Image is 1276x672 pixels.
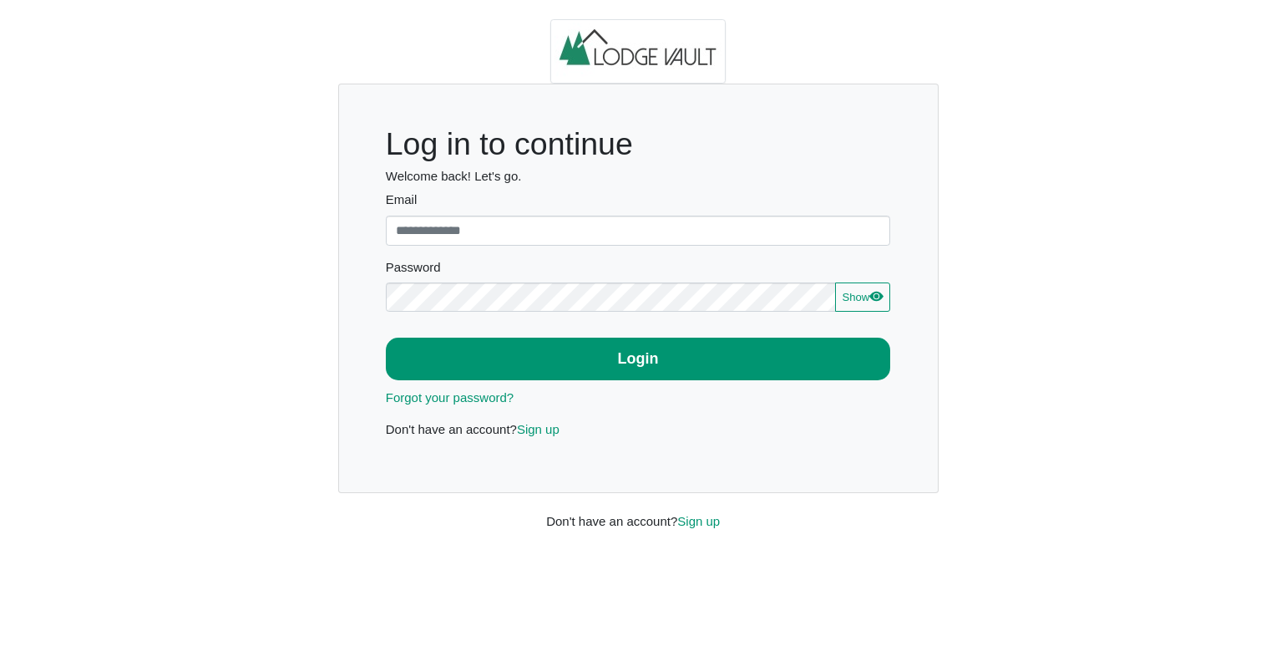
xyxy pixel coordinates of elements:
svg: eye fill [869,289,883,303]
p: Don't have an account? [386,420,891,440]
h6: Welcome back! Let's go. [386,169,891,184]
a: Sign up [517,422,560,436]
a: Sign up [677,514,720,528]
legend: Password [386,258,891,283]
img: logo.2b93711c.jpg [550,19,726,84]
div: Don't have an account? [534,493,742,531]
h1: Log in to continue [386,125,891,163]
label: Email [386,191,891,210]
a: Forgot your password? [386,390,514,405]
button: Login [386,338,891,380]
button: Showeye fill [835,283,890,313]
b: Login [618,350,659,367]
